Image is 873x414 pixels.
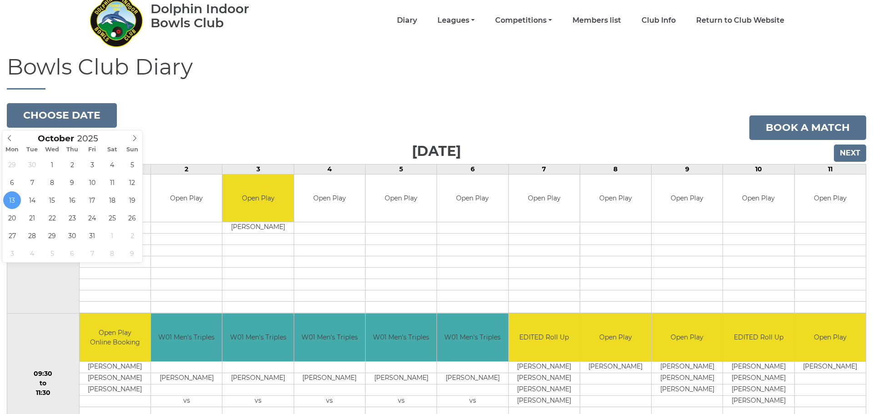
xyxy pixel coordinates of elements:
[723,314,794,361] td: EDITED Roll Up
[63,227,81,244] span: October 30, 2025
[7,55,866,90] h1: Bowls Club Diary
[437,373,508,384] td: [PERSON_NAME]
[652,384,722,395] td: [PERSON_NAME]
[294,314,365,361] td: W01 Men's Triples
[43,174,61,191] span: October 8, 2025
[795,314,866,361] td: Open Play
[2,147,22,153] span: Mon
[151,164,222,174] td: 2
[123,209,141,227] span: October 26, 2025
[366,175,436,222] td: Open Play
[652,373,722,384] td: [PERSON_NAME]
[366,373,436,384] td: [PERSON_NAME]
[652,314,722,361] td: Open Play
[652,175,722,222] td: Open Play
[437,175,508,222] td: Open Play
[3,156,21,174] span: September 29, 2025
[723,361,794,373] td: [PERSON_NAME]
[42,147,62,153] span: Wed
[222,314,293,361] td: W01 Men's Triples
[83,227,101,244] span: October 31, 2025
[580,314,651,361] td: Open Play
[723,175,794,222] td: Open Play
[795,175,866,222] td: Open Play
[3,174,21,191] span: October 6, 2025
[103,227,121,244] span: November 1, 2025
[365,164,436,174] td: 5
[509,384,580,395] td: [PERSON_NAME]
[151,2,278,30] div: Dolphin Indoor Bowls Club
[103,209,121,227] span: October 25, 2025
[509,175,580,222] td: Open Play
[80,384,151,395] td: [PERSON_NAME]
[74,133,110,144] input: Scroll to increment
[437,164,508,174] td: 6
[63,174,81,191] span: October 9, 2025
[580,175,651,222] td: Open Play
[652,361,722,373] td: [PERSON_NAME]
[83,156,101,174] span: October 3, 2025
[7,103,117,128] button: Choose date
[509,395,580,407] td: [PERSON_NAME]
[23,244,41,262] span: November 4, 2025
[834,145,866,162] input: Next
[749,115,866,140] a: Book a match
[294,164,365,174] td: 4
[222,395,293,407] td: vs
[509,361,580,373] td: [PERSON_NAME]
[437,314,508,361] td: W01 Men's Triples
[83,191,101,209] span: October 17, 2025
[43,244,61,262] span: November 5, 2025
[122,147,142,153] span: Sun
[43,191,61,209] span: October 15, 2025
[80,314,151,361] td: Open Play Online Booking
[222,373,293,384] td: [PERSON_NAME]
[222,222,293,234] td: [PERSON_NAME]
[580,164,651,174] td: 8
[580,361,651,373] td: [PERSON_NAME]
[23,227,41,244] span: October 28, 2025
[103,191,121,209] span: October 18, 2025
[723,384,794,395] td: [PERSON_NAME]
[366,314,436,361] td: W01 Men's Triples
[123,156,141,174] span: October 5, 2025
[696,15,784,25] a: Return to Club Website
[509,314,580,361] td: EDITED Roll Up
[63,156,81,174] span: October 2, 2025
[83,209,101,227] span: October 24, 2025
[437,15,475,25] a: Leagues
[294,373,365,384] td: [PERSON_NAME]
[723,395,794,407] td: [PERSON_NAME]
[123,191,141,209] span: October 19, 2025
[82,147,102,153] span: Fri
[103,156,121,174] span: October 4, 2025
[23,174,41,191] span: October 7, 2025
[508,164,580,174] td: 7
[83,174,101,191] span: October 10, 2025
[23,156,41,174] span: September 30, 2025
[3,191,21,209] span: October 13, 2025
[63,191,81,209] span: October 16, 2025
[38,135,74,143] span: Scroll to increment
[151,373,222,384] td: [PERSON_NAME]
[652,164,723,174] td: 9
[723,164,794,174] td: 10
[62,147,82,153] span: Thu
[83,244,101,262] span: November 7, 2025
[23,209,41,227] span: October 21, 2025
[23,191,41,209] span: October 14, 2025
[294,395,365,407] td: vs
[63,209,81,227] span: October 23, 2025
[80,373,151,384] td: [PERSON_NAME]
[123,174,141,191] span: October 12, 2025
[123,227,141,244] span: November 2, 2025
[63,244,81,262] span: November 6, 2025
[123,244,141,262] span: November 9, 2025
[3,244,21,262] span: November 3, 2025
[43,227,61,244] span: October 29, 2025
[222,175,293,222] td: Open Play
[151,314,222,361] td: W01 Men's Triples
[397,15,417,25] a: Diary
[102,147,122,153] span: Sat
[43,209,61,227] span: October 22, 2025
